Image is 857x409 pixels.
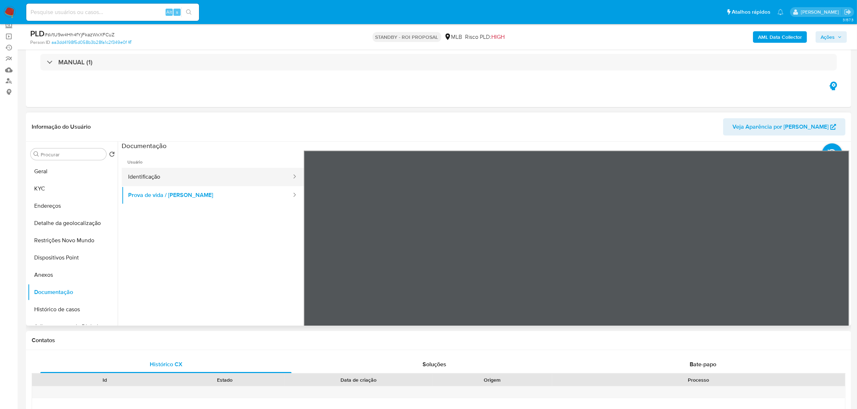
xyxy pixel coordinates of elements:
b: PLD [30,28,45,39]
span: HIGH [492,33,505,41]
button: KYC [28,180,118,197]
p: STANDBY - ROI PROPOSAL [373,32,441,42]
a: Sair [844,8,852,16]
span: Alt [166,9,172,15]
span: s [176,9,178,15]
div: Origem [437,376,547,383]
span: Risco PLD: [465,33,505,41]
button: Retornar ao pedido padrão [109,151,115,159]
div: MANUAL (1) [40,54,837,70]
span: # sVtU9w4Hh4fYjFkazWxXFCuZ [45,31,114,38]
button: Anexos [28,266,118,284]
span: Histórico CX [150,360,182,368]
span: Atalhos rápidos [732,8,770,16]
button: Ações [816,31,847,43]
input: Procurar [41,151,103,158]
b: AML Data Collector [758,31,802,43]
span: Ações [821,31,835,43]
span: Bate-papo [690,360,716,368]
h3: MANUAL (1) [58,58,93,66]
div: Estado [170,376,279,383]
a: Notificações [777,9,784,15]
button: Adiantamentos de Dinheiro [28,318,118,335]
button: Geral [28,163,118,180]
button: Histórico de casos [28,301,118,318]
button: AML Data Collector [753,31,807,43]
div: Processo [557,376,840,383]
button: Endereços [28,197,118,215]
b: Person ID [30,39,50,46]
h1: Informação do Usuário [32,123,91,130]
p: emerson.gomes@mercadopago.com.br [801,9,842,15]
div: Data de criação [290,376,427,383]
button: Documentação [28,284,118,301]
span: 3.157.3 [843,17,853,23]
input: Pesquise usuários ou casos... [26,8,199,17]
button: Restrições Novo Mundo [28,232,118,249]
button: Procurar [33,151,39,157]
a: aa3dd4198f5d058b3b28fa1c2f349e0f [51,39,131,46]
div: Id [50,376,159,383]
span: Soluções [423,360,446,368]
span: Veja Aparência por [PERSON_NAME] [732,118,829,135]
button: Dispositivos Point [28,249,118,266]
h1: Contatos [32,337,845,344]
div: MLB [444,33,463,41]
button: search-icon [181,7,196,17]
button: Detalhe da geolocalização [28,215,118,232]
button: Veja Aparência por [PERSON_NAME] [723,118,845,135]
